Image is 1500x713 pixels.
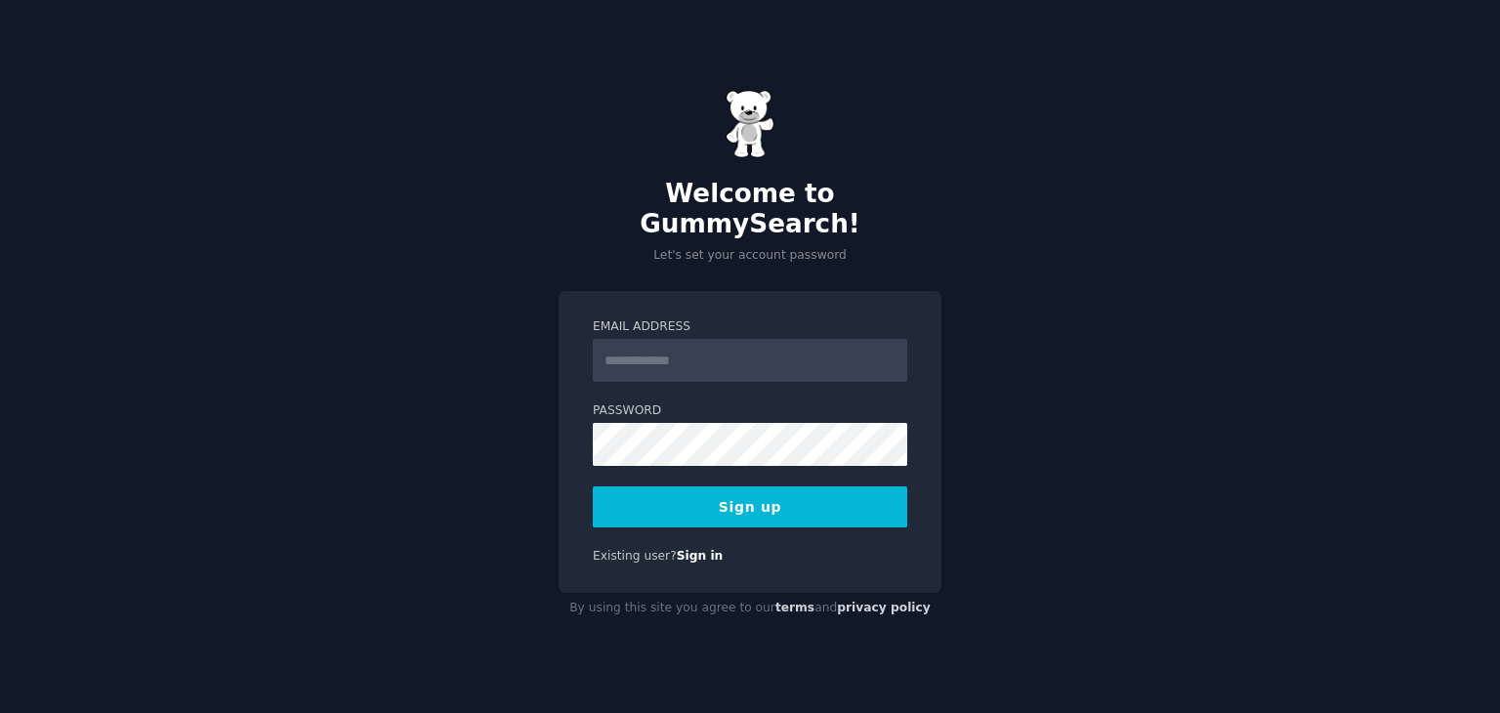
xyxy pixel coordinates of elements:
img: Gummy Bear [726,90,774,158]
label: Password [593,402,907,420]
span: Existing user? [593,549,677,563]
a: terms [775,601,814,614]
a: privacy policy [837,601,931,614]
p: Let's set your account password [559,247,941,265]
div: By using this site you agree to our and [559,593,941,624]
h2: Welcome to GummySearch! [559,179,941,240]
button: Sign up [593,486,907,527]
a: Sign in [677,549,724,563]
label: Email Address [593,318,907,336]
